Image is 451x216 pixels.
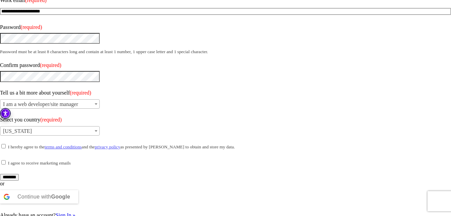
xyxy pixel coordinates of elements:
span: (required) [70,90,91,96]
a: privacy policy [95,144,120,149]
b: Google [51,194,70,200]
span: (required) [40,117,62,122]
span: American Samoa [0,127,99,136]
a: terms and conditions [45,144,82,149]
input: I hereby agree to theterms and conditionsand theprivacy policyas presented by [PERSON_NAME] to ob... [1,144,6,148]
span: (required) [40,62,61,68]
input: I agree to receive marketing emails [1,160,6,165]
small: I hereby agree to the and the as presented by [PERSON_NAME] to obtain and store my data. [8,144,235,149]
small: I agree to receive marketing emails [8,160,71,166]
div: Continue with [17,190,70,204]
span: I am a web developer/site manager [0,100,99,109]
span: (required) [20,24,42,30]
